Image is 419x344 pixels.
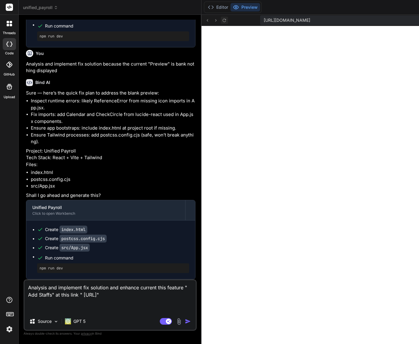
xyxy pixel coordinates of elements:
li: Inspect runtime errors: likely ReferenceError from missing icon imports in App.jsx. [31,98,195,111]
img: attachment [176,318,182,325]
img: GPT 5 [65,318,71,324]
button: Preview [230,3,260,11]
li: postcss.config.cjs [31,176,195,183]
pre: npm run dev [40,34,187,39]
li: Ensure app bootstraps: include index.html at project root if missing. [31,125,195,132]
p: Analysis and implement fix solution because the current "Preview" is bank nothing displayed [26,61,195,74]
label: GitHub [4,72,15,77]
div: Click to open Workbench [32,211,179,216]
code: index.html [60,226,87,233]
li: Ensure Tailwind processes: add postcss.config.cjs (safe, won’t break anything). [31,132,195,145]
span: Run command [45,23,189,29]
code: postcss.config.cjs [60,235,107,243]
p: Always double-check its answers. Your in Bind [24,331,197,336]
label: Upload [4,95,15,100]
p: Shall I go ahead and generate this? [26,192,195,199]
img: icon [185,318,191,324]
button: Editor [205,3,230,11]
div: Create [45,227,87,233]
pre: npm run dev [40,266,187,271]
div: Create [45,236,107,242]
button: Unified PayrollClick to open Workbench [26,200,185,220]
div: Unified Payroll [32,204,179,211]
p: Sure — here’s the quick fix plan to address the blank preview: [26,90,195,97]
span: [URL][DOMAIN_NAME] [264,17,310,23]
img: settings [4,324,15,334]
p: Source [38,318,52,324]
textarea: Analysis and implement fix solution and enhance current this feature " Add Staffs" at this link "... [24,280,196,313]
li: Fix imports: add Calendar and CheckCircle from lucide-react used in App.jsx components. [31,111,195,125]
h6: You [36,50,44,56]
label: threads [3,31,16,36]
img: Pick Models [53,319,59,324]
label: code [5,51,14,56]
span: Run command [45,255,189,261]
span: privacy [81,332,92,335]
span: unified_payroll [23,5,58,11]
li: index.html [31,169,195,176]
h6: Bind AI [35,79,50,85]
p: Project: Unified Payroll Tech Stack: React + Vite + Tailwind Files: [26,148,195,168]
p: GPT 5 [73,318,85,324]
li: src/App.jsx [31,183,195,190]
div: Create [45,245,90,251]
code: src/App.jsx [60,244,90,252]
